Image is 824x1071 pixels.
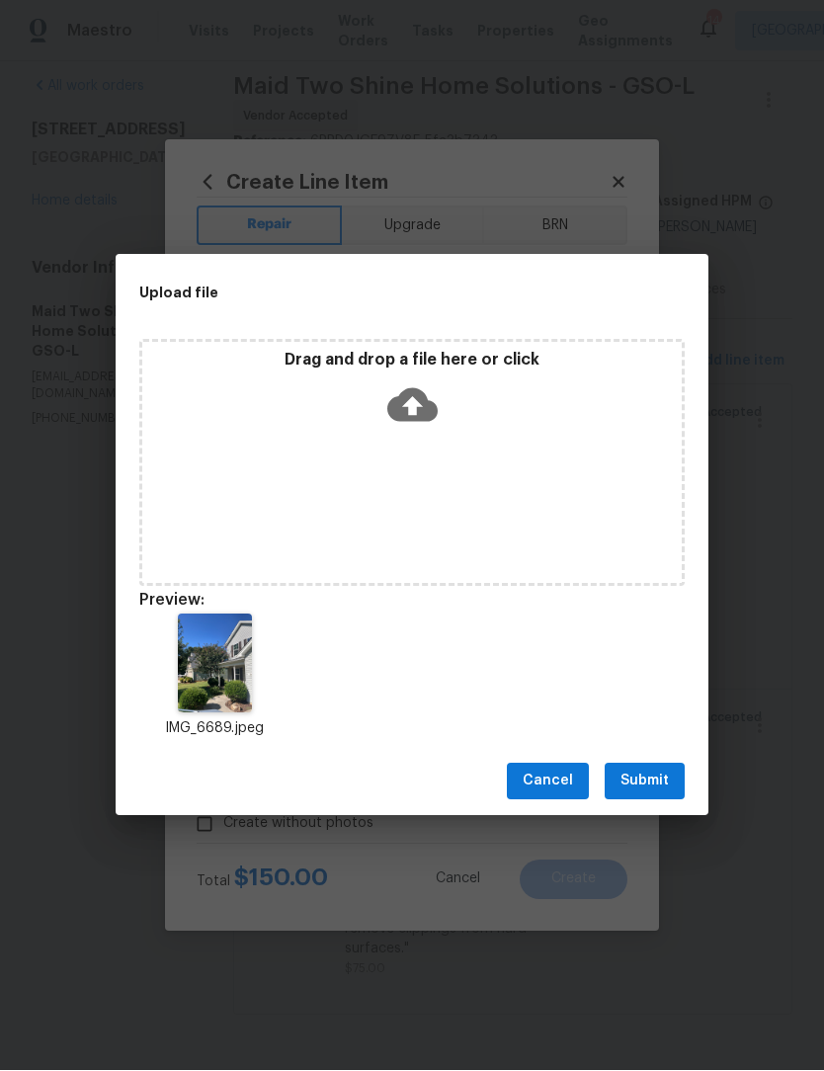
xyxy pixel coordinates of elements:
[523,770,573,794] span: Cancel
[178,615,252,713] img: 2Q==
[620,770,669,794] span: Submit
[507,764,589,800] button: Cancel
[139,283,596,304] h2: Upload file
[605,764,685,800] button: Submit
[142,351,682,371] p: Drag and drop a file here or click
[139,719,289,740] p: IMG_6689.jpeg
